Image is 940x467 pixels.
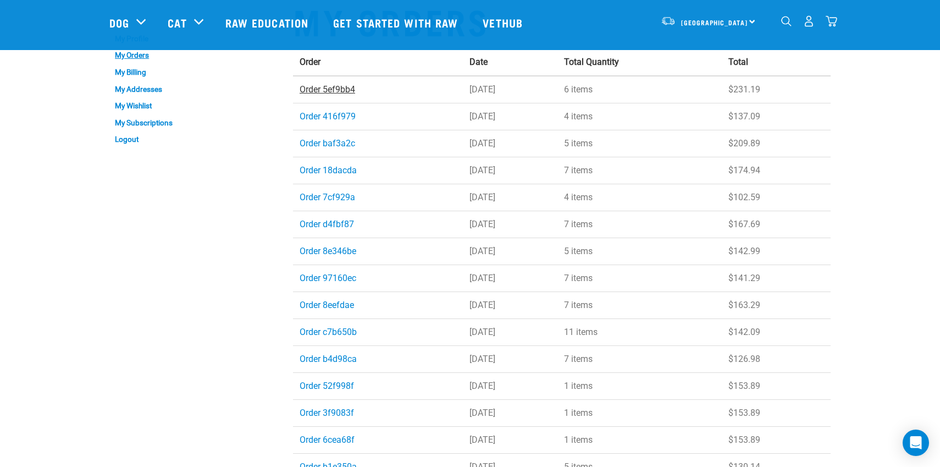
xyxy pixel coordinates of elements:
[463,184,557,211] td: [DATE]
[463,346,557,373] td: [DATE]
[557,130,722,157] td: 5 items
[661,16,676,26] img: van-moving.png
[300,435,355,445] a: Order 6cea68f
[722,211,831,238] td: $167.69
[722,238,831,265] td: $142.99
[557,238,722,265] td: 5 items
[300,354,357,364] a: Order b4d98ca
[300,165,357,175] a: Order 18dacda
[300,84,355,95] a: Order 5ef9bb4
[557,319,722,346] td: 11 items
[557,373,722,400] td: 1 items
[557,265,722,292] td: 7 items
[557,346,722,373] td: 7 items
[463,373,557,400] td: [DATE]
[722,427,831,454] td: $153.89
[557,427,722,454] td: 1 items
[463,157,557,184] td: [DATE]
[557,292,722,319] td: 7 items
[722,103,831,130] td: $137.09
[463,427,557,454] td: [DATE]
[300,273,356,283] a: Order 97160ec
[722,346,831,373] td: $126.98
[463,400,557,427] td: [DATE]
[300,246,356,256] a: Order 8e346be
[722,319,831,346] td: $142.09
[463,76,557,103] td: [DATE]
[300,300,354,310] a: Order 8eefdae
[463,211,557,238] td: [DATE]
[463,265,557,292] td: [DATE]
[557,49,722,76] th: Total Quantity
[300,219,354,229] a: Order d4fbf87
[803,15,815,27] img: user.png
[722,400,831,427] td: $153.89
[722,292,831,319] td: $163.29
[300,327,357,337] a: Order c7b650b
[826,15,837,27] img: home-icon@2x.png
[557,184,722,211] td: 4 items
[109,97,241,114] a: My Wishlist
[168,14,186,31] a: Cat
[903,430,929,456] div: Open Intercom Messenger
[293,49,463,76] th: Order
[463,319,557,346] td: [DATE]
[322,1,472,45] a: Get started with Raw
[109,64,241,81] a: My Billing
[557,400,722,427] td: 1 items
[109,131,241,148] a: Logout
[214,1,322,45] a: Raw Education
[557,157,722,184] td: 7 items
[557,76,722,103] td: 6 items
[109,114,241,131] a: My Subscriptions
[463,238,557,265] td: [DATE]
[109,14,129,31] a: Dog
[722,373,831,400] td: $153.89
[300,408,354,418] a: Order 3f9083f
[722,265,831,292] td: $141.29
[109,81,241,98] a: My Addresses
[300,381,354,391] a: Order 52f998f
[722,157,831,184] td: $174.94
[463,103,557,130] td: [DATE]
[300,138,355,149] a: Order baf3a2c
[781,16,792,26] img: home-icon-1@2x.png
[722,184,831,211] td: $102.59
[109,47,241,64] a: My Orders
[463,292,557,319] td: [DATE]
[722,130,831,157] td: $209.89
[557,103,722,130] td: 4 items
[463,130,557,157] td: [DATE]
[300,111,356,122] a: Order 416f979
[557,211,722,238] td: 7 items
[681,20,748,24] span: [GEOGRAPHIC_DATA]
[300,192,355,202] a: Order 7cf929a
[472,1,537,45] a: Vethub
[463,49,557,76] th: Date
[722,49,831,76] th: Total
[722,76,831,103] td: $231.19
